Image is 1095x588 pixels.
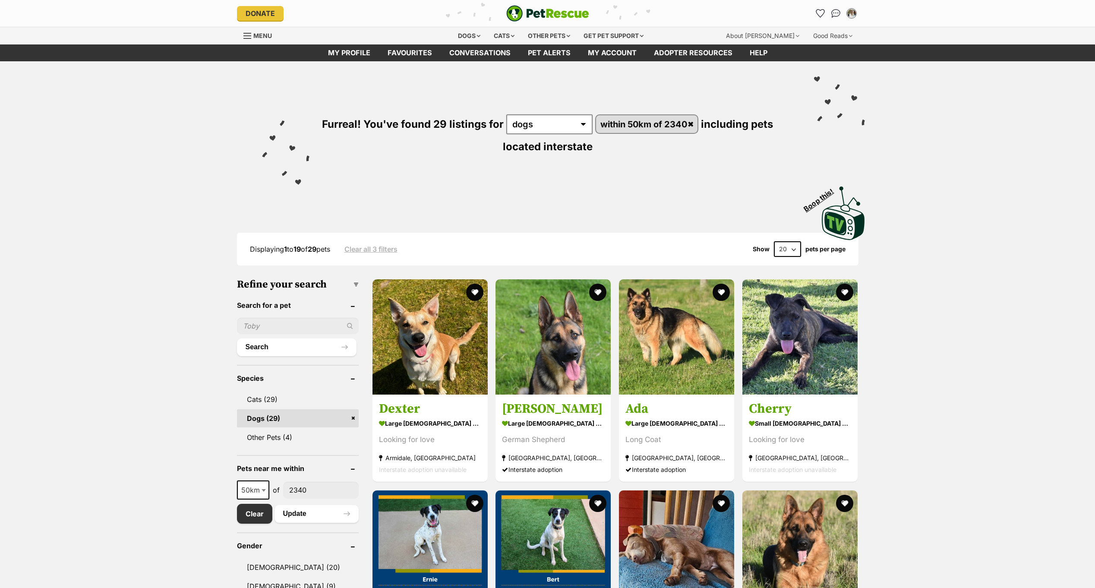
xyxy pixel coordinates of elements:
[713,495,730,512] button: favourite
[308,245,316,253] strong: 29
[807,27,858,44] div: Good Reads
[238,484,268,496] span: 50km
[802,182,842,213] span: Boop this!
[625,452,728,464] strong: [GEOGRAPHIC_DATA], [GEOGRAPHIC_DATA]
[237,301,359,309] header: Search for a pet
[237,390,359,408] a: Cats (29)
[243,27,278,43] a: Menu
[284,245,287,253] strong: 1
[713,284,730,301] button: favourite
[814,6,858,20] ul: Account quick links
[822,179,865,242] a: Boop this!
[720,27,805,44] div: About [PERSON_NAME]
[625,464,728,476] div: Interstate adoption
[379,466,467,474] span: Interstate adoption unavailable
[814,6,827,20] a: Favourites
[237,278,359,291] h3: Refine your search
[506,5,589,22] a: PetRescue
[502,417,604,430] strong: large [DEMOGRAPHIC_DATA] Dog
[237,481,269,499] span: 50km
[379,44,441,61] a: Favourites
[522,27,576,44] div: Other pets
[753,246,770,253] span: Show
[379,452,481,464] strong: Armidale, [GEOGRAPHIC_DATA]
[625,401,728,417] h3: Ada
[577,27,650,44] div: Get pet support
[322,118,504,130] span: Furreal! You've found 29 listings for
[506,5,589,22] img: logo-e224e6f780fb5917bec1dbf3a21bbac754714ae5b6737aabdf751b685950b380.svg
[749,434,851,446] div: Looking for love
[502,401,604,417] h3: [PERSON_NAME]
[502,434,604,446] div: German Shepherd
[625,434,728,446] div: Long Coat
[237,428,359,446] a: Other Pets (4)
[237,6,284,21] a: Donate
[275,505,359,522] button: Update
[466,495,483,512] button: favourite
[319,44,379,61] a: My profile
[822,187,865,240] img: PetRescue TV logo
[379,417,481,430] strong: large [DEMOGRAPHIC_DATA] Dog
[749,401,851,417] h3: Cherry
[237,542,359,550] header: Gender
[237,374,359,382] header: Species
[589,495,606,512] button: favourite
[237,465,359,472] header: Pets near me within
[836,495,853,512] button: favourite
[589,284,606,301] button: favourite
[293,245,301,253] strong: 19
[237,409,359,427] a: Dogs (29)
[466,284,483,301] button: favourite
[519,44,579,61] a: Pet alerts
[579,44,645,61] a: My account
[749,417,851,430] strong: small [DEMOGRAPHIC_DATA] Dog
[283,482,359,498] input: postcode
[250,245,330,253] span: Displaying to of pets
[379,434,481,446] div: Looking for love
[845,6,858,20] button: My account
[441,44,519,61] a: conversations
[742,395,858,482] a: Cherry small [DEMOGRAPHIC_DATA] Dog Looking for love [GEOGRAPHIC_DATA], [GEOGRAPHIC_DATA] Interst...
[503,118,773,153] span: including pets located interstate
[237,504,272,524] a: Clear
[805,246,846,253] label: pets per page
[495,279,611,395] img: Flynn - German Shepherd Dog
[596,115,697,133] a: within 50km of 2340
[741,44,776,61] a: Help
[273,485,280,495] span: of
[372,395,488,482] a: Dexter large [DEMOGRAPHIC_DATA] Dog Looking for love Armidale, [GEOGRAPHIC_DATA] Interstate adopt...
[829,6,843,20] a: Conversations
[344,245,398,253] a: Clear all 3 filters
[253,32,272,39] span: Menu
[645,44,741,61] a: Adopter resources
[619,395,734,482] a: Ada large [DEMOGRAPHIC_DATA] Dog Long Coat [GEOGRAPHIC_DATA], [GEOGRAPHIC_DATA] Interstate adoption
[619,279,734,395] img: Ada - German Shepherd Dog
[237,558,359,576] a: [DEMOGRAPHIC_DATA] (20)
[237,338,357,356] button: Search
[742,279,858,395] img: Cherry - Staffordshire Terrier Dog
[625,417,728,430] strong: large [DEMOGRAPHIC_DATA] Dog
[847,9,856,18] img: Lyn Chambers profile pic
[237,318,359,334] input: Toby
[502,464,604,476] div: Interstate adoption
[749,452,851,464] strong: [GEOGRAPHIC_DATA], [GEOGRAPHIC_DATA]
[495,395,611,482] a: [PERSON_NAME] large [DEMOGRAPHIC_DATA] Dog German Shepherd [GEOGRAPHIC_DATA], [GEOGRAPHIC_DATA] I...
[831,9,840,18] img: chat-41dd97257d64d25036548639549fe6c8038ab92f7586957e7f3b1b290dea8141.svg
[836,284,853,301] button: favourite
[372,279,488,395] img: Dexter - Kelpie x Unknown Dog
[452,27,486,44] div: Dogs
[488,27,521,44] div: Cats
[379,401,481,417] h3: Dexter
[502,452,604,464] strong: [GEOGRAPHIC_DATA], [GEOGRAPHIC_DATA]
[749,466,836,474] span: Interstate adoption unavailable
